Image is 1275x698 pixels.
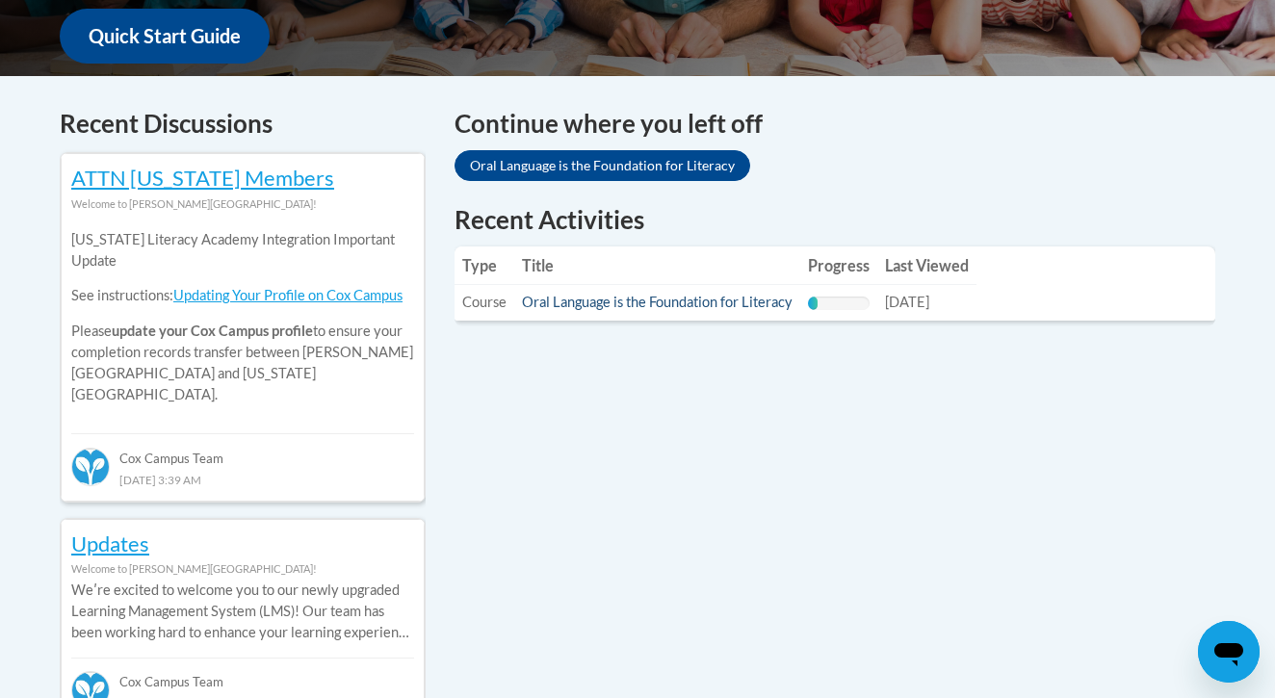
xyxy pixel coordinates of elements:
h4: Continue where you left off [455,105,1215,142]
div: Cox Campus Team [71,658,414,692]
th: Type [455,246,514,285]
span: Course [462,294,507,310]
th: Title [514,246,800,285]
div: Welcome to [PERSON_NAME][GEOGRAPHIC_DATA]! [71,194,414,215]
th: Progress [800,246,877,285]
div: Please to ensure your completion records transfer between [PERSON_NAME][GEOGRAPHIC_DATA] and [US_... [71,215,414,420]
a: Updating Your Profile on Cox Campus [173,287,403,303]
a: Oral Language is the Foundation for Literacy [522,294,793,310]
iframe: Button to launch messaging window [1198,621,1260,683]
a: Oral Language is the Foundation for Literacy [455,150,750,181]
h1: Recent Activities [455,202,1215,237]
div: [DATE] 3:39 AM [71,469,414,490]
p: See instructions: [71,285,414,306]
a: Quick Start Guide [60,9,270,64]
span: [DATE] [885,294,929,310]
p: Weʹre excited to welcome you to our newly upgraded Learning Management System (LMS)! Our team has... [71,580,414,643]
h4: Recent Discussions [60,105,426,142]
div: Progress, % [808,297,818,310]
div: Cox Campus Team [71,433,414,468]
a: Updates [71,530,149,556]
th: Last Viewed [877,246,976,285]
div: Welcome to [PERSON_NAME][GEOGRAPHIC_DATA]! [71,558,414,580]
a: ATTN [US_STATE] Members [71,165,334,191]
img: Cox Campus Team [71,448,110,486]
b: update your Cox Campus profile [112,323,313,339]
p: [US_STATE] Literacy Academy Integration Important Update [71,229,414,271]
